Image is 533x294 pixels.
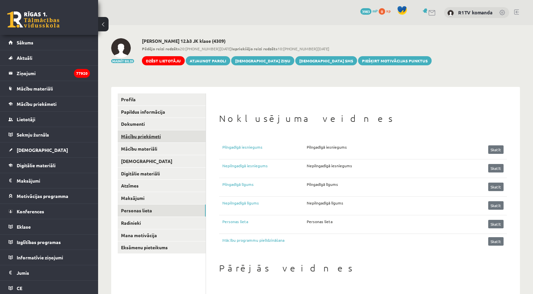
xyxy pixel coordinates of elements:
a: Mācību materiāli [118,143,206,155]
a: Aktuāli [9,50,90,65]
a: Skatīt [488,145,504,154]
a: Nepilngadīgā iesniegums [222,163,307,172]
a: Personas lieta [118,204,206,217]
span: Mācību priekšmeti [17,101,57,107]
a: Motivācijas programma [9,188,90,204]
a: Lietotāji [9,112,90,127]
a: 0 xp [379,8,394,13]
p: Pilngadīgā līgums [307,181,338,187]
a: Rīgas 1. Tālmācības vidusskola [7,11,60,28]
a: [DEMOGRAPHIC_DATA] ziņu [231,56,294,65]
a: Mana motivācija [118,229,206,241]
a: Maksājumi [9,173,90,188]
a: Atjaunot paroli [186,56,230,65]
a: R1TV komanda [458,9,492,16]
a: Maksājumi [118,192,206,204]
a: Izglītības programas [9,235,90,250]
img: R1TV komanda [447,10,454,16]
a: Dzēst lietotāju [142,56,185,65]
span: Aktuāli [17,55,32,61]
a: Personas lieta [222,219,307,228]
legend: Ziņojumi [17,66,90,81]
p: Nepilngadīgā līgums [307,200,343,206]
a: Radinieki [118,217,206,229]
a: Jumis [9,265,90,280]
p: Pilngadīgā iesniegums [307,144,347,150]
a: Skatīt [488,164,504,172]
a: Skatīt [488,183,504,191]
span: Eklase [17,224,31,230]
a: Atzīmes [118,180,206,192]
h1: Noklusējuma veidnes [219,113,507,124]
a: Sākums [9,35,90,50]
span: CE [17,285,22,291]
a: Papildus informācija [118,106,206,118]
a: Mācību materiāli [9,81,90,96]
a: Skatīt [488,220,504,228]
span: 20:[PHONE_NUMBER][DATE] 10:[PHONE_NUMBER][DATE] [142,46,432,52]
legend: Maksājumi [17,173,90,188]
span: Izglītības programas [17,239,61,245]
a: Mācību priekšmeti [118,130,206,142]
span: Mācību materiāli [17,86,53,91]
span: Motivācijas programma [17,193,68,199]
a: Eksāmenu pieteikums [118,241,206,253]
a: Piešķirt motivācijas punktus [358,56,432,65]
a: Mācību priekšmeti [9,96,90,111]
p: Personas lieta [307,219,333,224]
span: Lietotāji [17,116,35,122]
a: Nepilngadīgā līgums [222,200,307,210]
a: Digitālie materiāli [9,158,90,173]
p: Nepilngadīgā iesniegums [307,163,352,169]
span: [DEMOGRAPHIC_DATA] [17,147,68,153]
span: Jumis [17,270,29,276]
span: Sākums [17,40,33,45]
a: [DEMOGRAPHIC_DATA] [9,142,90,157]
span: 3983 [360,8,371,15]
span: Konferences [17,208,44,214]
span: Informatīvie ziņojumi [17,254,63,260]
a: Profils [118,93,206,106]
a: Skatīt [488,201,504,210]
span: mP [372,8,378,13]
a: Skatīt [488,237,504,246]
a: Pilngadīgā iesniegums [222,144,307,154]
a: 3983 mP [360,8,378,13]
span: Sekmju žurnāls [17,132,49,138]
a: Informatīvie ziņojumi [9,250,90,265]
a: [DEMOGRAPHIC_DATA] SMS [295,56,357,65]
b: Pēdējo reizi redzēts [142,46,180,51]
span: xp [386,8,390,13]
span: 0 [379,8,385,15]
i: 77920 [74,69,90,78]
a: Digitālie materiāli [118,168,206,180]
a: Pilngadīgā līgums [222,181,307,191]
a: Mācību programmu pielīdzināšana [222,237,284,246]
button: Mainīt bildi [111,59,134,63]
b: Iepriekšējo reizi redzēts [232,46,278,51]
h2: [PERSON_NAME] 12.b3 JK klase (4309) [142,38,432,44]
a: Dokumenti [118,118,206,130]
a: Ziņojumi77920 [9,66,90,81]
img: Oskars Pokrovskis [111,38,131,58]
h1: Pārējās veidnes [219,263,507,274]
a: Sekmju žurnāls [9,127,90,142]
a: Eklase [9,219,90,234]
a: [DEMOGRAPHIC_DATA] [118,155,206,167]
a: Konferences [9,204,90,219]
span: Digitālie materiāli [17,162,56,168]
